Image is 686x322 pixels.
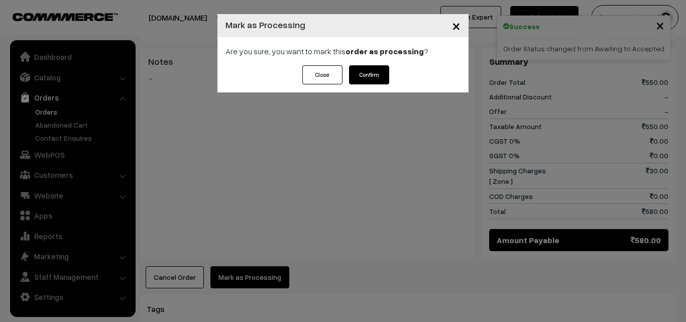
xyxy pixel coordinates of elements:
button: Confirm [349,65,389,84]
span: × [452,16,461,35]
button: Close [444,10,469,41]
strong: order as processing [346,46,424,56]
div: Are you sure, you want to mark this ? [217,37,469,65]
button: Close [302,65,342,84]
h4: Mark as Processing [225,18,305,32]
